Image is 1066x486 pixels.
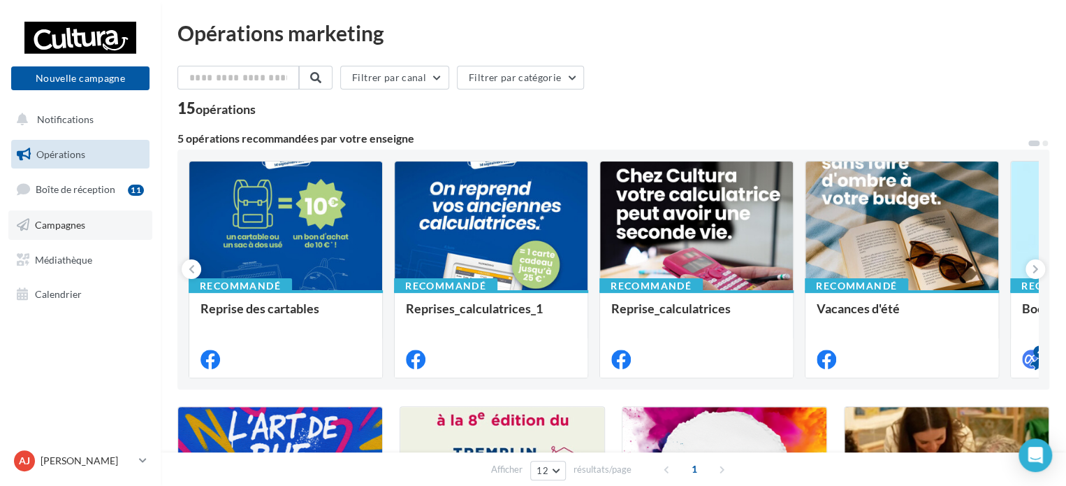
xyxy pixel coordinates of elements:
[611,301,782,329] div: Reprise_calculatrices
[36,183,115,195] span: Boîte de réception
[394,278,497,294] div: Recommandé
[8,174,152,204] a: Boîte de réception11
[36,148,85,160] span: Opérations
[817,301,987,329] div: Vacances d'été
[35,288,82,300] span: Calendrier
[491,463,523,476] span: Afficher
[530,461,566,480] button: 12
[177,133,1027,144] div: 5 opérations recommandées par votre enseigne
[457,66,584,90] button: Filtrer par catégorie
[599,278,703,294] div: Recommandé
[19,454,30,468] span: AJ
[406,301,576,329] div: Reprises_calculatrices_1
[200,301,371,329] div: Reprise des cartables
[177,22,1049,43] div: Opérations marketing
[11,66,149,90] button: Nouvelle campagne
[177,101,256,116] div: 15
[1033,345,1046,358] div: 4
[8,105,147,134] button: Notifications
[196,103,256,115] div: opérations
[536,465,548,476] span: 12
[8,245,152,275] a: Médiathèque
[35,219,85,231] span: Campagnes
[8,280,152,309] a: Calendrier
[37,113,94,125] span: Notifications
[683,458,706,480] span: 1
[8,210,152,240] a: Campagnes
[805,278,908,294] div: Recommandé
[11,448,149,474] a: AJ [PERSON_NAME]
[574,463,631,476] span: résultats/page
[340,66,449,90] button: Filtrer par canal
[35,253,92,265] span: Médiathèque
[189,278,292,294] div: Recommandé
[8,140,152,169] a: Opérations
[128,185,144,196] div: 11
[41,454,133,468] p: [PERSON_NAME]
[1018,438,1052,472] div: Open Intercom Messenger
